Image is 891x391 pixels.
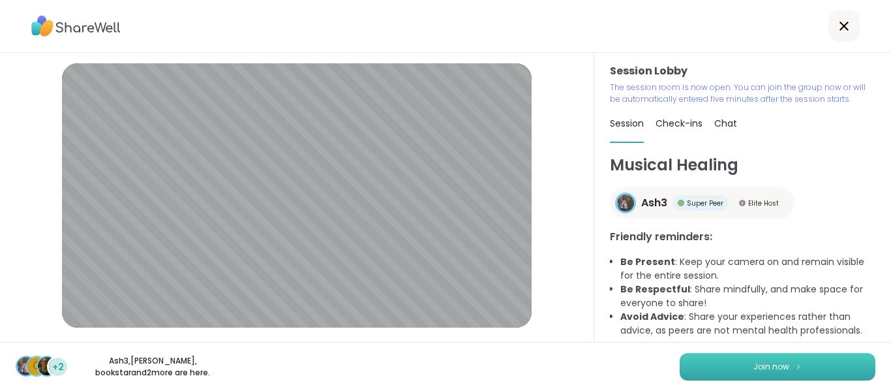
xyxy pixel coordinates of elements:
[33,358,41,375] span: C
[687,198,723,208] span: Super Peer
[680,353,875,381] button: Join now
[17,357,35,375] img: Ash3
[52,360,64,374] span: +2
[753,361,789,373] span: Join now
[31,11,121,41] img: ShareWell Logo
[80,355,226,379] p: Ash3 , [PERSON_NAME] , bookstar and 2 more are here.
[617,195,634,211] img: Ash3
[620,283,875,310] li: : Share mindfully, and make space for everyone to share!
[620,310,684,323] b: Avoid Advice
[714,117,737,130] span: Chat
[38,357,56,375] img: bookstar
[794,363,802,370] img: ShareWell Logomark
[656,117,702,130] span: Check-ins
[620,283,690,296] b: Be Respectful
[610,153,875,177] h1: Musical Healing
[620,255,875,283] li: : Keep your camera on and remain visible for the entire session.
[620,310,875,337] li: : Share your experiences rather than advice, as peers are not mental health professionals.
[610,82,875,105] p: The session room is now open. You can join the group now or will be automatically entered five mi...
[610,229,875,245] h3: Friendly reminders:
[610,187,794,219] a: Ash3Ash3Super PeerSuper PeerElite HostElite Host
[610,117,644,130] span: Session
[678,200,684,206] img: Super Peer
[620,255,675,268] b: Be Present
[739,200,746,206] img: Elite Host
[748,198,779,208] span: Elite Host
[641,195,667,211] span: Ash3
[610,63,875,79] h3: Session Lobby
